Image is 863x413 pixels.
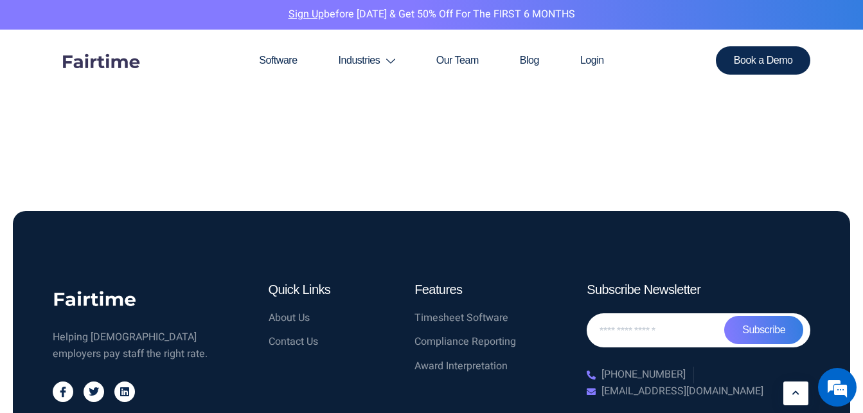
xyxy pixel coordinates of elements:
span: Timesheet Software [414,310,508,327]
a: Login [560,30,625,91]
textarea: Type your message and hit 'Enter' [6,276,245,321]
span: Award Interpretation [414,358,508,375]
h4: Features [414,282,548,297]
span: Book a Demo [734,55,793,66]
h4: Subscribe Newsletter [587,282,810,297]
a: Blog [499,30,560,91]
a: Sign Up [289,6,324,22]
button: Subscribe [724,316,803,344]
a: Award Interpretation [414,358,548,375]
a: Industries [318,30,416,91]
div: Chat with us now [67,72,216,89]
a: Book a Demo [716,46,811,75]
a: Software [238,30,317,91]
a: Learn More [783,381,808,405]
span: We're online! [75,124,177,254]
div: Helping [DEMOGRAPHIC_DATA] employers pay staff the right rate. [53,329,217,362]
span: Contact Us [269,334,318,351]
a: Timesheet Software [414,310,548,327]
div: Minimize live chat window [211,6,242,37]
a: Our Team [416,30,499,91]
span: Compliance Reporting [414,334,516,351]
a: Contact Us [269,334,402,351]
span: [PHONE_NUMBER] [598,367,686,383]
span: [EMAIL_ADDRESS][DOMAIN_NAME] [598,383,763,400]
p: before [DATE] & Get 50% Off for the FIRST 6 MONTHS [10,6,853,23]
a: About Us [269,310,402,327]
h4: Quick Links [269,282,402,297]
span: About Us [269,310,310,327]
